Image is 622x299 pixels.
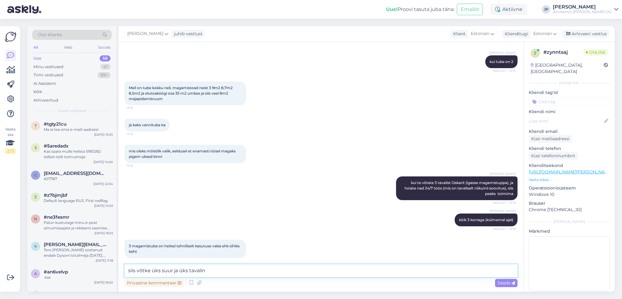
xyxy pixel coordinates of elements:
div: [DATE] 16:02 [94,280,113,285]
p: Kliendi email [529,128,610,135]
input: Lisa tag [529,97,610,106]
div: [DATE] 22:54 [94,182,113,186]
span: Nähtud ✓ 13:15 [493,68,516,73]
div: [GEOGRAPHIC_DATA], [GEOGRAPHIC_DATA] [531,62,604,75]
div: [DATE] 16:53 [94,231,113,235]
span: 13:16 [126,132,149,136]
span: coolipreyly@hotmail.com [44,171,107,176]
span: Otsi kliente [38,32,62,38]
div: Uus [33,55,41,61]
span: kui te võtate 3 tavalist Oskarit (igasse magamistuppa), ja hoiate nad 24/7 töös (mis on tavalisel... [405,180,514,196]
span: #5aredadx [44,143,69,149]
span: mis oleks mõistlik valik, eeldusel et enamasti öösel magaks pigem uksed kinni [129,149,237,159]
span: 13:19 [126,258,149,263]
div: Tiimi vestlused [33,72,63,78]
span: c [34,173,37,177]
div: Proovi tasuta juba täna: [386,6,454,13]
div: Arhiveeri vestlus [562,30,609,38]
span: #7va4ckoe [44,291,70,297]
div: Kõik [33,89,42,95]
span: Nähtud ✓ 13:19 [493,227,516,231]
div: Küsi telefoninumbrit [529,152,578,160]
b: Uus! [386,6,398,12]
div: Palun kustutage minu e-post sõnumisaajate ja reklaami saamise listist ära. Teeksin seda ise, aga ... [44,220,113,231]
textarea: siis võtke üks suur ja üks tavalin [125,264,518,277]
div: All [32,43,39,51]
span: [PERSON_NAME] [490,209,516,213]
div: 56 [100,55,111,61]
div: Kliendi info [529,80,610,86]
p: Klienditeekond [529,162,610,169]
img: Askly Logo [5,31,16,43]
div: [PERSON_NAME] [553,5,612,9]
p: Kliendi tag'id [529,89,610,96]
input: Lisa nimi [529,118,603,124]
div: Minu vestlused [33,64,63,70]
p: Operatsioonisüsteem [529,185,610,191]
a: [PERSON_NAME]Airvitamin [PERSON_NAME] OÜ [553,5,618,14]
span: z [34,195,37,199]
div: AI Assistent [33,81,56,87]
span: Saada [497,280,515,286]
span: Estonian [471,30,489,37]
div: # zynntsaj [543,49,583,56]
div: Default language RUS. First redflag. [44,198,113,203]
div: [DATE] 14:53 [94,203,113,208]
div: [PERSON_NAME] [529,219,610,224]
div: Klient [451,31,466,37]
p: Chrome [TECHNICAL_ID] [529,207,610,213]
span: #ne3fesmr [44,214,69,220]
span: [PERSON_NAME] [490,50,516,55]
span: n [34,217,37,221]
div: 99+ [97,72,111,78]
span: kevin.kaljumae@gmail.com [44,242,107,247]
span: 3 magamistuba on hetkel tehniliselt kasutuse vaba ehk sihiks kaht [129,244,241,254]
span: #an6velvp [44,269,68,275]
div: Airvitamin [PERSON_NAME] OÜ [553,9,612,14]
p: Brauser [529,200,610,207]
span: a [34,271,37,276]
span: [PERSON_NAME] [127,30,163,37]
div: #217167 [44,176,113,182]
button: Emailid [457,4,483,15]
span: ja kaks vannituba ka [129,123,166,127]
span: Estonian [533,30,552,37]
span: k [34,244,37,249]
p: Märkmed [529,228,610,235]
span: kui tube on 2 [490,59,513,64]
div: Klienditugi [502,31,528,37]
div: 41 [100,64,111,70]
p: Vaata edasi ... [529,177,610,183]
span: [PERSON_NAME] [490,172,516,176]
div: Küsi meiliaadressi [529,135,572,143]
span: Nähtud ✓ 13:19 [493,200,516,205]
span: 13:16 [126,163,149,168]
span: z [534,51,536,55]
div: Aktiivne [490,4,527,15]
div: .kas [44,275,113,280]
div: Ma ei tea oma e-maili aadressi [44,127,113,132]
div: juhib vestlust [172,31,203,37]
div: Privaatne kommentaar [125,279,184,287]
div: Web [63,43,73,51]
span: kõik 3 korraga (külmemal ajal) [459,217,513,222]
p: Kliendi nimi [529,109,610,115]
span: Meil on tube kokku neli, magamistoad neist 3 9m2 8,7m2 8,5m2 ja elutoaköögi osa 35 m2 umbes ja si... [129,85,234,101]
p: Kliendi telefon [529,145,610,152]
span: t [35,123,37,128]
div: JP [542,5,550,14]
span: 5 [35,145,37,150]
span: Uued vestlused [58,108,86,113]
p: Windows 10 [529,191,610,198]
span: Online [583,49,608,56]
div: Arhiveeritud [33,97,58,103]
div: [DATE] 11:18 [96,258,113,263]
span: 13:16 [126,106,149,110]
div: Tere [PERSON_NAME] soetanud endale Dysoni toluilmeja [DATE]. Viimasel ajal on hakanud masin tõrku... [44,247,113,258]
span: #tgty21cu [44,121,67,127]
div: [DATE] 13:05 [94,132,113,137]
div: [DATE] 14:00 [94,160,113,164]
div: Socials [97,43,112,51]
span: #z7bjmjbf [44,193,67,198]
div: Kas saate mulle helista 5180282 tellisin teilt tolmuimeja [44,149,113,160]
